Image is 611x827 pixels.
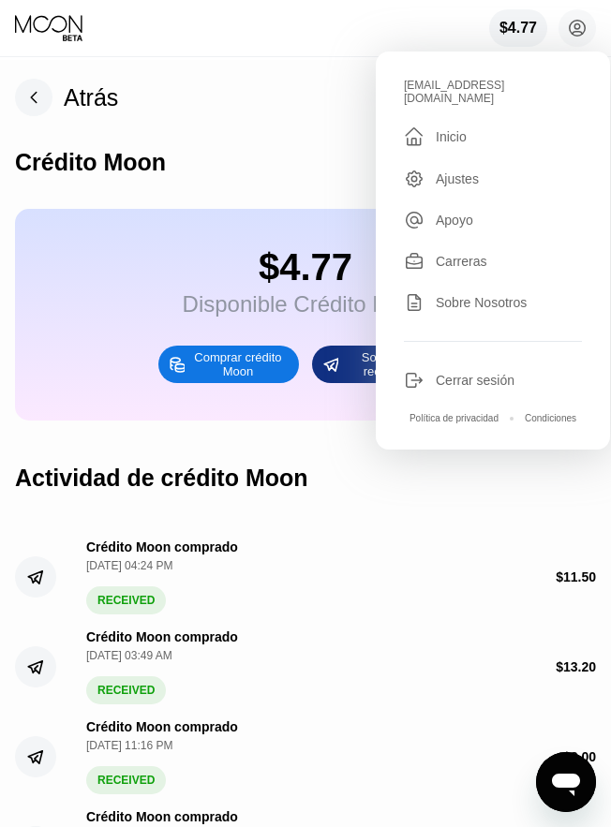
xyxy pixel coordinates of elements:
[86,676,166,704] div: RECEIVED
[86,739,238,752] div: [DATE] 11:16 PM
[404,126,425,148] div: 
[15,149,166,176] div: Crédito Moon
[86,766,166,794] div: RECEIVED
[312,346,453,383] div: Solicitar un reembolso
[436,254,486,269] div: Carreras
[410,413,499,423] div: Política de privacidad
[536,752,596,812] iframe: Botón para iniciar la ventana de mensajería
[525,413,576,423] div: Condiciones
[183,291,429,318] div: Disponible Crédito Moon
[86,586,166,614] div: RECEIVED
[436,171,479,186] div: Ajustes
[404,251,582,272] div: Carreras
[404,370,582,391] div: Cerrar sesión
[340,349,443,379] div: Solicitar un reembolso
[436,373,514,388] div: Cerrar sesión
[86,719,238,734] div: Crédito Moon comprado
[404,210,582,230] div: Apoyo
[404,169,582,189] div: Ajustes
[86,809,238,824] div: Crédito Moon comprado
[436,213,473,228] div: Apoyo
[15,465,308,492] div: Actividad de crédito Moon
[499,20,537,37] div: $4.77
[404,292,582,313] div: Sobre Nosotros
[183,246,429,288] div: $4.77
[64,84,118,111] div: Atrás
[186,349,290,379] div: Comprar crédito Moon
[436,295,527,310] div: Sobre Nosotros
[86,559,238,572] div: [DATE] 04:24 PM
[489,9,547,47] div: $4.77
[86,539,238,554] div: Crédito Moon comprado
[86,629,238,644] div: Crédito Moon comprado
[15,79,118,116] div: Atrás
[563,749,596,764] div: $ 8.00
[404,126,582,148] div: Inicio
[556,569,596,584] div: $ 11.50
[556,659,596,674] div: $ 13.20
[436,129,467,144] div: Inicio
[404,79,582,105] div: [EMAIL_ADDRESS][DOMAIN_NAME]
[86,649,238,662] div: [DATE] 03:49 AM
[158,346,299,383] div: Comprar crédito Moon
